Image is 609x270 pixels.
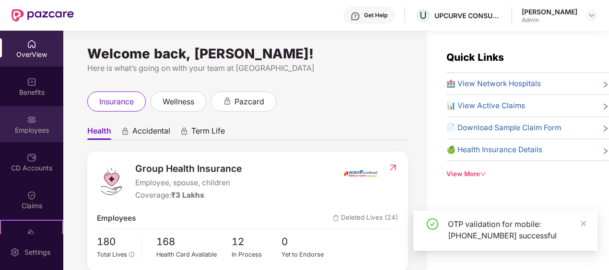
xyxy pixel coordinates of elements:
[364,11,387,19] div: Get Help
[22,247,53,257] div: Settings
[351,11,360,21] img: svg+xml;base64,PHN2ZyBpZD0iSGVscC0zMngzMiIgeG1sbnM9Imh0dHA6Ly93d3cudzMub3JnLzIwMDAvc3ZnIiB3aWR0aD...
[87,126,111,140] span: Health
[388,163,398,172] img: RedirectIcon
[602,102,609,112] span: right
[156,234,232,250] span: 168
[180,127,188,135] div: animation
[223,97,232,105] div: animation
[232,250,282,259] div: In Process
[446,51,504,63] span: Quick Links
[602,124,609,134] span: right
[342,161,378,185] img: insurerIcon
[333,215,339,221] img: deleteIcon
[446,144,542,156] span: 🍏 Health Insurance Details
[191,126,225,140] span: Term Life
[446,169,609,179] div: View More
[97,167,126,196] img: logo
[427,218,438,230] span: check-circle
[12,9,74,22] img: New Pazcare Logo
[420,10,427,21] span: U
[27,191,36,200] img: svg+xml;base64,PHN2ZyBpZD0iQ2xhaW0iIHhtbG5zPSJodHRwOi8vd3d3LnczLm9yZy8yMDAwL3N2ZyIgd2lkdGg9IjIwIi...
[522,7,577,16] div: [PERSON_NAME]
[580,220,587,227] span: close
[135,190,242,201] div: Coverage:
[480,171,486,177] span: down
[448,218,586,241] div: OTP validation for mobile: [PHONE_NUMBER] successful
[446,100,525,112] span: 📊 View Active Claims
[87,62,408,74] div: Here is what’s going on with your team at [GEOGRAPHIC_DATA]
[135,177,242,189] span: Employee, spouse, children
[27,228,36,238] img: svg+xml;base64,PHN2ZyB4bWxucz0iaHR0cDovL3d3dy53My5vcmcvMjAwMC9zdmciIHdpZHRoPSIyMSIgaGVpZ2h0PSIyMC...
[281,250,332,259] div: Yet to Endorse
[99,96,134,108] span: insurance
[602,80,609,90] span: right
[97,234,135,250] span: 180
[27,115,36,124] img: svg+xml;base64,PHN2ZyBpZD0iRW1wbG95ZWVzIiB4bWxucz0iaHR0cDovL3d3dy53My5vcmcvMjAwMC9zdmciIHdpZHRoPS...
[97,251,127,258] span: Total Lives
[602,146,609,156] span: right
[97,213,136,224] span: Employees
[163,96,194,108] span: wellness
[27,39,36,49] img: svg+xml;base64,PHN2ZyBpZD0iSG9tZSIgeG1sbnM9Imh0dHA6Ly93d3cudzMub3JnLzIwMDAvc3ZnIiB3aWR0aD0iMjAiIG...
[27,77,36,87] img: svg+xml;base64,PHN2ZyBpZD0iQmVuZWZpdHMiIHhtbG5zPSJodHRwOi8vd3d3LnczLm9yZy8yMDAwL3N2ZyIgd2lkdGg9Ij...
[121,127,129,135] div: animation
[446,122,561,134] span: 📄 Download Sample Claim Form
[132,126,170,140] span: Accidental
[129,252,134,257] span: info-circle
[234,96,264,108] span: pazcard
[333,213,398,224] span: Deleted Lives (24)
[434,11,502,20] div: UPCURVE CONSUMER TECHNOLOGIES PRIVATE LIMITED
[10,247,20,257] img: svg+xml;base64,PHN2ZyBpZD0iU2V0dGluZy0yMHgyMCIgeG1sbnM9Imh0dHA6Ly93d3cudzMub3JnLzIwMDAvc3ZnIiB3aW...
[27,153,36,162] img: svg+xml;base64,PHN2ZyBpZD0iQ0RfQWNjb3VudHMiIGRhdGEtbmFtZT0iQ0QgQWNjb3VudHMiIHhtbG5zPSJodHRwOi8vd3...
[171,191,204,200] span: ₹3 Lakhs
[87,50,408,57] div: Welcome back, [PERSON_NAME]!
[588,11,596,19] img: svg+xml;base64,PHN2ZyBpZD0iRHJvcGRvd24tMzJ4MzIiIHhtbG5zPSJodHRwOi8vd3d3LnczLm9yZy8yMDAwL3N2ZyIgd2...
[446,78,541,90] span: 🏥 View Network Hospitals
[232,234,282,250] span: 12
[522,16,577,24] div: Admin
[281,234,332,250] span: 0
[156,250,232,259] div: Health Card Available
[135,161,242,176] span: Group Health Insurance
